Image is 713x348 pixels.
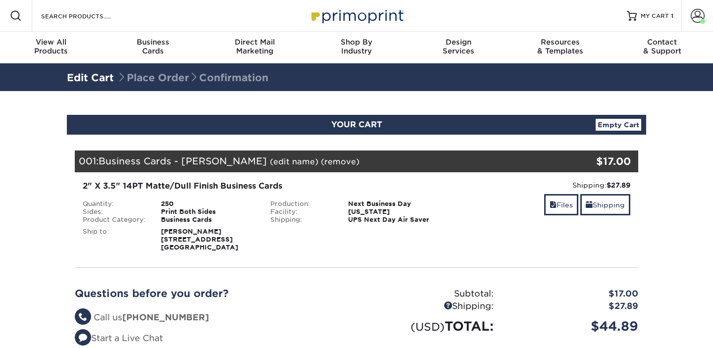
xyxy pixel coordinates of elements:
span: Design [407,38,509,47]
a: Direct MailMarketing [204,32,306,63]
span: Resources [509,38,611,47]
a: DesignServices [407,32,509,63]
div: 250 [153,200,263,208]
a: Resources& Templates [509,32,611,63]
span: Place Order Confirmation [117,72,268,84]
a: (edit name) [270,157,318,166]
div: Industry [306,38,407,55]
div: Cards [102,38,204,55]
span: Contact [611,38,713,47]
span: MY CART [641,12,669,20]
strong: [PHONE_NUMBER] [122,312,209,322]
a: Files [544,194,578,215]
div: Marketing [204,38,306,55]
strong: [PERSON_NAME] [STREET_ADDRESS] [GEOGRAPHIC_DATA] [161,228,238,251]
div: Shipping: [263,216,341,224]
div: UPS Next Day Air Saver [341,216,450,224]
span: 1 [671,12,673,19]
a: Edit Cart [67,72,114,84]
input: SEARCH PRODUCTS..... [40,10,137,22]
span: Shop By [306,38,407,47]
span: YOUR CART [331,120,382,129]
h2: Questions before you order? [75,288,349,299]
span: Direct Mail [204,38,306,47]
div: Quantity: [75,200,153,208]
a: (remove) [321,157,359,166]
div: Production: [263,200,341,208]
div: Facility: [263,208,341,216]
div: Services [407,38,509,55]
div: $17.00 [501,288,646,300]
div: $17.00 [544,154,631,169]
a: Contact& Support [611,32,713,63]
small: (USD) [410,320,445,333]
a: Shop ByIndustry [306,32,407,63]
span: files [550,201,557,209]
div: [US_STATE] [341,208,450,216]
div: Sides: [75,208,153,216]
div: $44.89 [501,317,646,336]
div: 2" X 3.5" 14PT Matte/Dull Finish Business Cards [83,180,443,192]
img: Primoprint [307,5,406,26]
a: Shipping [580,194,630,215]
div: TOTAL: [356,317,501,336]
a: Start a Live Chat [75,333,163,343]
div: Shipping: [356,300,501,313]
div: Ship to: [75,228,153,251]
div: Next Business Day [341,200,450,208]
a: BusinessCards [102,32,204,63]
div: Shipping: [458,180,630,190]
div: 001: [75,150,544,172]
div: & Support [611,38,713,55]
span: Business [102,38,204,47]
div: & Templates [509,38,611,55]
div: Print Both Sides [153,208,263,216]
div: Product Category: [75,216,153,224]
div: Business Cards [153,216,263,224]
div: $27.89 [501,300,646,313]
div: Subtotal: [356,288,501,300]
span: shipping [586,201,593,209]
strong: $27.89 [607,181,630,189]
a: Empty Cart [596,119,641,131]
li: Call us [75,311,349,324]
span: Business Cards - [PERSON_NAME] [99,155,267,166]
